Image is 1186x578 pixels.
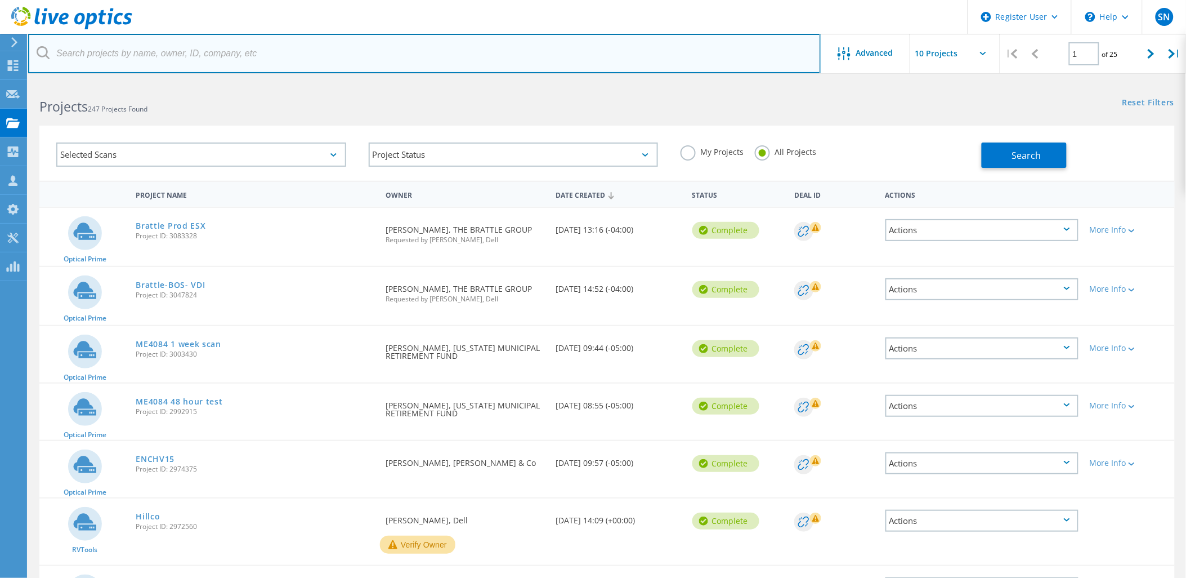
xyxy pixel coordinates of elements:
[380,184,551,204] div: Owner
[1000,34,1023,74] div: |
[56,143,346,167] div: Selected Scans
[1163,34,1186,74] div: |
[1085,12,1095,22] svg: \n
[1090,344,1169,352] div: More Info
[1090,459,1169,467] div: More Info
[64,489,106,496] span: Optical Prime
[1090,285,1169,293] div: More Info
[28,34,821,73] input: Search projects by name, owner, ID, company, etc
[130,184,380,204] div: Project Name
[551,384,687,421] div: [DATE] 08:55 (-05:00)
[1158,12,1170,21] span: SN
[789,184,879,204] div: Deal Id
[136,523,374,530] span: Project ID: 2972560
[885,337,1078,359] div: Actions
[551,441,687,478] div: [DATE] 09:57 (-05:00)
[692,281,759,298] div: Complete
[380,499,551,536] div: [PERSON_NAME], Dell
[136,351,374,358] span: Project ID: 3003430
[136,222,205,230] a: Brattle Prod ESX
[1122,99,1175,108] a: Reset Filters
[880,184,1084,204] div: Actions
[692,340,759,357] div: Complete
[72,546,97,553] span: RVTools
[64,256,106,263] span: Optical Prime
[64,374,106,381] span: Optical Prime
[551,499,687,536] div: [DATE] 14:09 (+00:00)
[755,145,816,156] label: All Projects
[692,455,759,472] div: Complete
[885,219,1078,241] div: Actions
[136,466,374,473] span: Project ID: 2974375
[885,452,1078,474] div: Actions
[136,233,374,239] span: Project ID: 3083328
[1012,149,1041,162] span: Search
[386,296,545,303] span: Requested by [PERSON_NAME], Dell
[885,510,1078,532] div: Actions
[681,145,744,156] label: My Projects
[64,432,106,438] span: Optical Prime
[64,315,106,322] span: Optical Prime
[136,292,374,299] span: Project ID: 3047824
[692,513,759,530] div: Complete
[885,278,1078,300] div: Actions
[380,441,551,478] div: [PERSON_NAME], [PERSON_NAME] & Co
[380,536,455,554] button: Verify Owner
[1090,226,1169,234] div: More Info
[380,208,551,255] div: [PERSON_NAME], THE BRATTLE GROUP
[136,281,205,289] a: Brattle-BOS- VDI
[11,24,132,32] a: Live Optics Dashboard
[1090,402,1169,410] div: More Info
[856,49,893,57] span: Advanced
[692,398,759,415] div: Complete
[386,237,545,243] span: Requested by [PERSON_NAME], Dell
[136,455,174,463] a: ENCHV15
[88,104,147,114] span: 247 Projects Found
[885,395,1078,417] div: Actions
[136,408,374,415] span: Project ID: 2992915
[136,340,221,348] a: ME4084 1 week scan
[551,267,687,304] div: [DATE] 14:52 (-04:00)
[551,208,687,245] div: [DATE] 13:16 (-04:00)
[551,326,687,363] div: [DATE] 09:44 (-05:00)
[380,267,551,314] div: [PERSON_NAME], THE BRATTLE GROUP
[136,398,222,406] a: ME4084 48 hour test
[551,184,687,205] div: Date Created
[380,384,551,429] div: [PERSON_NAME], [US_STATE] MUNICIPAL RETIREMENT FUND
[369,143,659,167] div: Project Status
[39,97,88,115] b: Projects
[136,513,160,521] a: Hillco
[1102,50,1118,59] span: of 25
[692,222,759,239] div: Complete
[982,143,1067,168] button: Search
[687,184,789,204] div: Status
[380,326,551,371] div: [PERSON_NAME], [US_STATE] MUNICIPAL RETIREMENT FUND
